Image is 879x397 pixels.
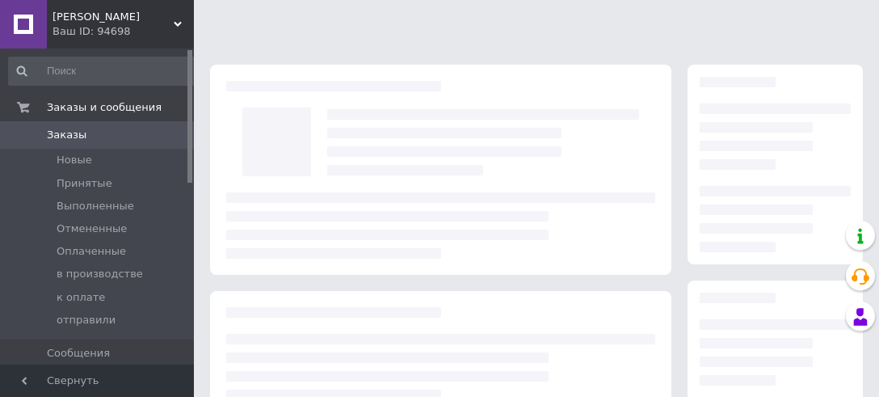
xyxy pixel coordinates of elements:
[47,100,162,115] span: Заказы и сообщения
[57,313,116,327] span: отправили
[53,10,174,24] span: ЕLF Рамка
[57,267,143,281] span: в производстве
[57,222,127,236] span: Отмененные
[57,199,134,213] span: Выполненные
[57,176,112,191] span: Принятые
[8,57,203,86] input: Поиск
[57,153,92,167] span: Новые
[57,244,126,259] span: Оплаченные
[53,24,194,39] div: Ваш ID: 94698
[47,346,110,361] span: Сообщения
[47,128,86,142] span: Заказы
[57,290,105,305] span: к оплате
